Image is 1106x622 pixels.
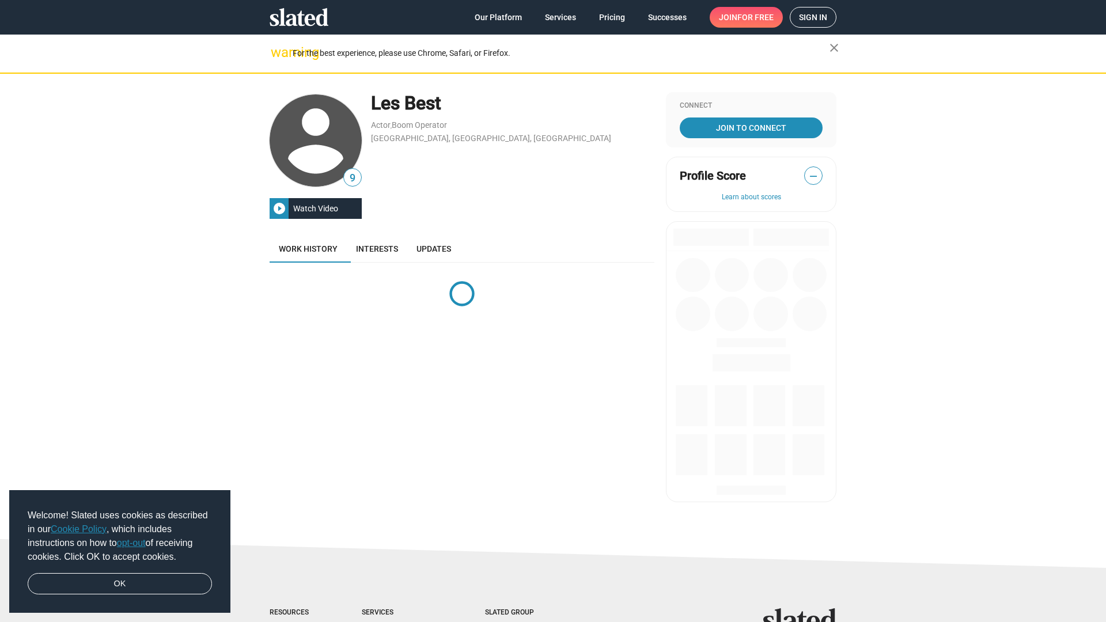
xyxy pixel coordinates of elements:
a: Pricing [590,7,634,28]
span: for free [737,7,774,28]
a: Joinfor free [710,7,783,28]
div: Connect [680,101,823,111]
mat-icon: play_circle_filled [272,202,286,215]
span: Successes [648,7,687,28]
div: Slated Group [485,608,563,617]
a: Services [536,7,585,28]
span: Interests [356,244,398,253]
div: For the best experience, please use Chrome, Safari, or Firefox. [293,45,829,61]
span: Our Platform [475,7,522,28]
button: Watch Video [270,198,362,219]
div: cookieconsent [9,490,230,613]
div: Les Best [371,91,654,116]
div: Resources [270,608,316,617]
span: Services [545,7,576,28]
span: Work history [279,244,338,253]
mat-icon: warning [271,45,285,59]
a: Successes [639,7,696,28]
span: Updates [416,244,451,253]
a: Boom Operator [392,120,447,130]
mat-icon: close [827,41,841,55]
span: Pricing [599,7,625,28]
a: Actor [371,120,391,130]
div: Services [362,608,439,617]
span: Join [719,7,774,28]
span: Profile Score [680,168,746,184]
span: 9 [344,170,361,186]
span: Welcome! Slated uses cookies as described in our , which includes instructions on how to of recei... [28,509,212,564]
span: — [805,169,822,184]
a: Sign in [790,7,836,28]
div: Watch Video [289,198,343,219]
span: Join To Connect [682,117,820,138]
a: Cookie Policy [51,524,107,534]
a: dismiss cookie message [28,573,212,595]
a: Work history [270,235,347,263]
a: Updates [407,235,460,263]
span: , [391,123,392,129]
a: Our Platform [465,7,531,28]
a: opt-out [117,538,146,548]
a: Interests [347,235,407,263]
a: Join To Connect [680,117,823,138]
span: Sign in [799,7,827,27]
a: [GEOGRAPHIC_DATA], [GEOGRAPHIC_DATA], [GEOGRAPHIC_DATA] [371,134,611,143]
button: Learn about scores [680,193,823,202]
